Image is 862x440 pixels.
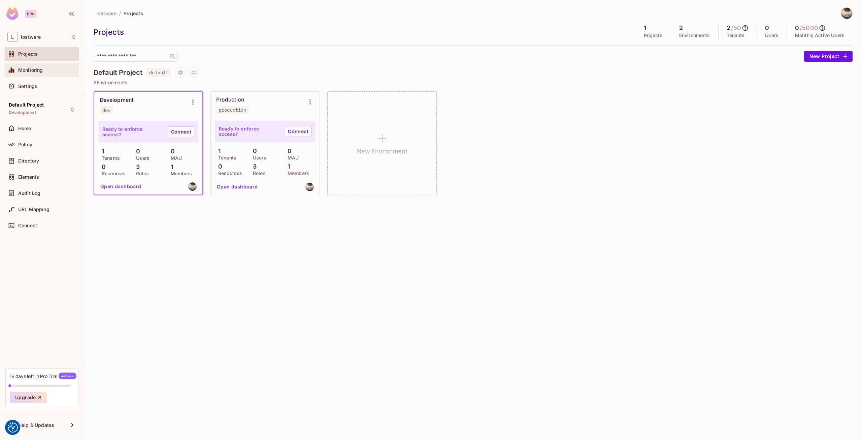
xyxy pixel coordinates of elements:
p: Resources [98,171,126,176]
h1: New Environment [357,146,407,156]
span: lostware [96,10,117,17]
img: SReyMgAAAABJRU5ErkJggg== [6,7,19,20]
img: zhu520qiu@gmail.com [305,183,314,191]
button: Environment settings [186,95,200,109]
button: Upgrade [10,392,47,403]
button: Open dashboard [98,181,144,192]
p: 1 [98,148,104,155]
h5: 1 [644,25,646,31]
div: 14 days left in Pro Trial [10,373,76,379]
p: Ready to enforce access? [102,126,163,137]
p: 1 [215,148,221,154]
span: Elements [18,174,39,180]
button: Consent Preferences [8,422,18,433]
h5: 0 [795,25,799,31]
li: / [119,10,121,17]
p: Members [284,171,309,176]
span: Directory [18,158,39,164]
p: MAU [167,155,182,161]
p: Members [167,171,192,176]
p: 1 [167,164,173,170]
p: 0 [284,148,292,154]
div: Pro [25,10,36,18]
h5: 0 [765,25,769,31]
span: Development [9,110,36,115]
div: Projects [94,27,632,37]
div: production [219,107,246,113]
div: Development [100,97,133,104]
p: MAU [284,155,299,160]
img: martial [841,8,852,19]
span: Home [18,126,31,131]
p: 0 [98,164,106,170]
p: Roles [133,171,149,176]
h5: / 50 [731,25,741,31]
p: Resources [215,171,242,176]
span: URL Mapping [18,207,49,212]
button: New Project [804,51,853,62]
p: 3 [250,163,257,170]
button: Environment settings [303,95,317,109]
p: Users [250,155,266,160]
span: Default Project [9,102,44,108]
h5: 2 [679,25,683,31]
span: Settings [18,84,37,89]
p: 1 [284,163,290,170]
p: Roles [250,171,266,176]
p: 0 [250,148,257,154]
span: Policy [18,142,32,147]
p: Environments [679,33,710,38]
p: Tenants [727,33,745,38]
h4: Default Project [94,68,142,77]
p: 0 [133,148,140,155]
span: Projects [124,10,143,17]
button: Open dashboard [214,181,261,192]
span: Audit Log [18,190,40,196]
h5: 2 [727,25,730,31]
span: Projects [18,51,38,57]
p: Projects [644,33,663,38]
p: Tenants [215,155,236,160]
p: 0 [215,163,222,170]
p: Tenants [98,155,120,161]
p: Monthly Active Users [795,33,844,38]
p: Users [133,155,150,161]
span: default [146,68,171,77]
div: Production [216,96,244,103]
span: Workspace: lostware [21,34,41,40]
a: Connect [168,126,194,137]
img: Revisit consent button [8,422,18,433]
img: zhu520qiu@gmail.com [188,182,197,191]
span: L [7,32,18,42]
p: Ready to enforce access? [219,126,279,137]
p: 3 [133,164,140,170]
span: Project settings [175,70,186,77]
span: Monitoring [18,67,43,73]
span: Help & Updates [18,422,54,428]
span: Welcome! [59,373,76,379]
span: Connect [18,223,37,228]
p: Users [765,33,778,38]
div: dev [102,108,110,113]
a: Connect [285,126,311,137]
h5: / 5000 [800,25,818,31]
p: 2 Environments [94,80,853,85]
p: 0 [167,148,175,155]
